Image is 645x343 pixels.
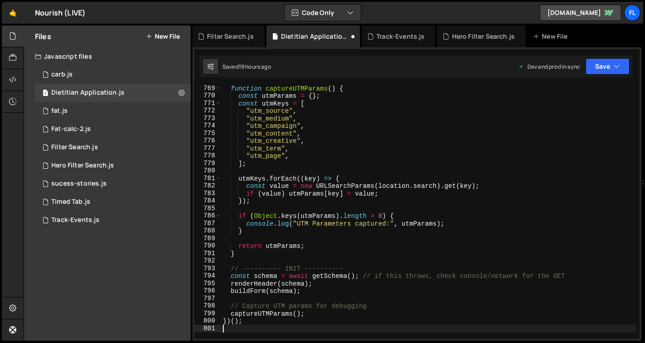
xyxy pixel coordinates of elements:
div: 769 [194,85,221,92]
div: 7002/45930.js [35,84,191,102]
div: Hero Filter Search.js [51,161,114,170]
div: Saved [222,63,271,71]
div: 789 [194,235,221,242]
div: Nourish (LIVE) [35,7,85,18]
div: Timed Tab.js [51,198,90,206]
div: 792 [194,257,221,265]
div: 795 [194,280,221,288]
div: 790 [194,242,221,250]
div: Dev and prod in sync [518,63,580,71]
div: Track-Events.js [51,216,99,224]
div: 778 [194,152,221,160]
div: 780 [194,167,221,175]
div: 781 [194,175,221,182]
div: 777 [194,145,221,152]
div: 772 [194,107,221,115]
div: 797 [194,295,221,303]
div: 801 [194,325,221,333]
div: fat.js [51,107,68,115]
div: 7002/15633.js [35,66,191,84]
div: 796 [194,287,221,295]
div: 7002/24097.js [35,175,191,193]
div: 775 [194,130,221,137]
div: Hero Filter Search.js [452,32,515,41]
div: 773 [194,115,221,122]
div: 793 [194,265,221,272]
div: 788 [194,227,221,235]
div: Dietitian Application.js [281,32,349,41]
div: 7002/36051.js [35,211,191,229]
div: Filter Search.js [51,143,98,151]
div: 774 [194,122,221,130]
div: 7002/25847.js [35,193,191,211]
div: 7002/15634.js [35,120,191,138]
div: 7002/13525.js [35,138,191,156]
div: 785 [194,205,221,212]
button: New File [146,33,180,40]
button: Save [586,58,630,75]
div: 800 [194,317,221,325]
span: 1 [43,90,48,97]
div: 776 [194,137,221,145]
div: Javascript files [24,47,191,66]
div: 799 [194,310,221,318]
div: Dietitian Application.js [51,89,124,97]
div: 779 [194,160,221,167]
div: 771 [194,100,221,107]
div: 783 [194,190,221,197]
div: 7002/44314.js [35,156,191,175]
div: 784 [194,197,221,205]
div: 7002/15615.js [35,102,191,120]
div: 782 [194,182,221,190]
div: 787 [194,220,221,227]
h2: Files [35,31,51,41]
div: New File [533,32,571,41]
a: Fl [624,5,640,21]
div: Filter Search.js [207,32,254,41]
div: carb.js [51,71,73,79]
div: 770 [194,92,221,100]
div: 794 [194,272,221,280]
a: 🤙 [2,2,24,24]
div: Fat-calc-2.js [51,125,91,133]
div: 798 [194,302,221,310]
a: [DOMAIN_NAME] [540,5,621,21]
button: Code Only [285,5,361,21]
div: Track-Events.js [376,32,424,41]
div: 786 [194,212,221,220]
div: 19 hours ago [239,63,271,71]
div: sucess-stories.js [51,180,107,188]
div: 791 [194,250,221,257]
